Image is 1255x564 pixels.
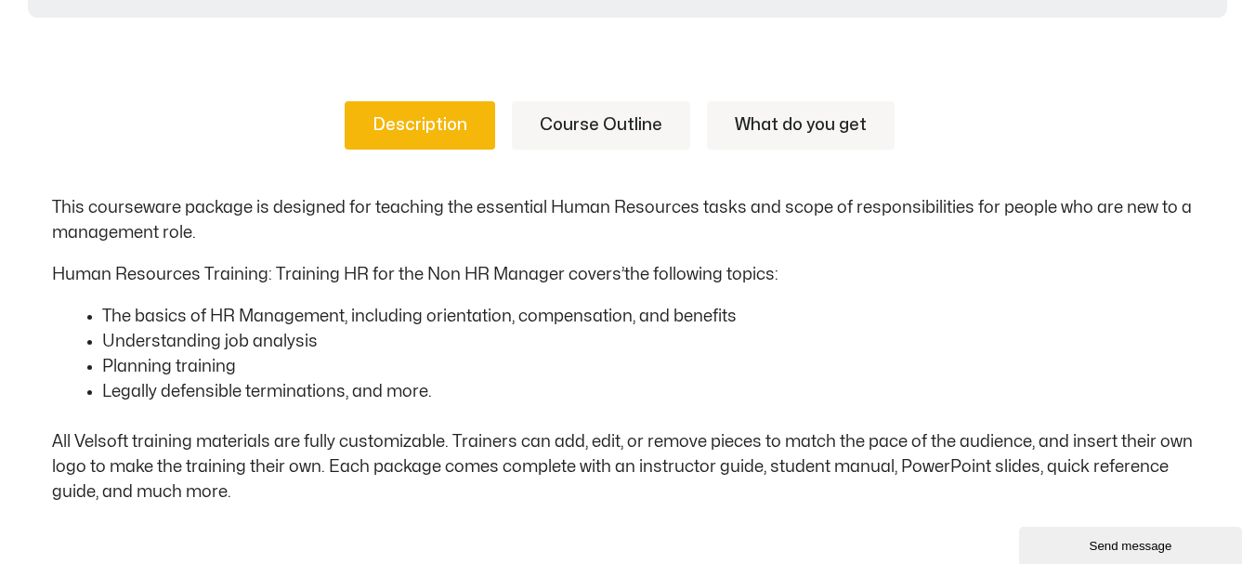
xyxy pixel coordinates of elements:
li: The basics of HR Management, including orientation, compensation, and benefits [102,304,1204,329]
li: Planning training [102,354,1204,379]
iframe: chat widget [1019,523,1246,564]
a: Description [345,101,495,150]
li: Legally defensible terminations, and more. [102,379,1204,404]
a: What do you get [707,101,895,150]
p: All Velsoft training materials are fully customizable. Trainers can add, edit, or remove pieces t... [52,429,1204,505]
p: Human Resources Training: Training HR for the Non HR Manager covers’the following topics: [52,262,1204,287]
li: Understanding job analysis [102,329,1204,354]
a: Course Outline [512,101,690,150]
p: This courseware package is designed for teaching the essential Human Resources tasks and scope of... [52,195,1204,245]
